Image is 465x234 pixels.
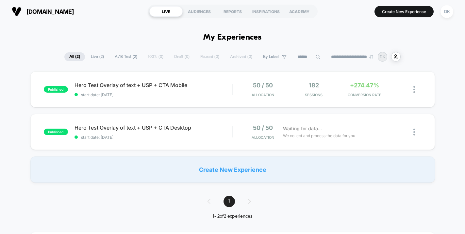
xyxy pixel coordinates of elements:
span: All ( 2 ) [64,52,85,61]
span: A/B Test ( 2 ) [110,52,142,61]
span: start date: [DATE] [75,135,232,140]
span: Live ( 2 ) [86,52,109,61]
div: DK [440,5,453,18]
img: close [413,86,415,93]
span: published [44,86,68,93]
span: 50 / 50 [253,124,273,131]
div: INSPIRATIONS [249,6,283,17]
div: Create New Experience [30,156,435,183]
span: Hero Test Overlay of text + USP + CTA Mobile [75,82,232,88]
span: Allocation [252,135,274,140]
h1: My Experiences [203,33,262,42]
span: [DOMAIN_NAME] [26,8,74,15]
p: DK [380,54,385,59]
span: Sessions [290,93,338,97]
span: 1 [224,196,235,207]
span: Allocation [252,93,274,97]
div: ACADEMY [283,6,316,17]
div: AUDIENCES [183,6,216,17]
span: 50 / 50 [253,82,273,89]
span: We collect and process the data for you [283,133,355,139]
div: LIVE [149,6,183,17]
img: Visually logo [12,7,22,16]
span: By Label [263,54,279,59]
img: end [369,55,373,59]
span: 182 [309,82,319,89]
button: Create New Experience [374,6,434,17]
img: close [413,129,415,135]
div: REPORTS [216,6,249,17]
span: start date: [DATE] [75,92,232,97]
div: 1 - 2 of 2 experiences [201,214,264,219]
span: published [44,129,68,135]
button: [DOMAIN_NAME] [10,6,76,17]
span: Waiting for data... [283,125,322,132]
span: CONVERSION RATE [341,93,388,97]
span: +274.47% [350,82,379,89]
button: DK [439,5,455,18]
span: Hero Test Overlay of text + USP + CTA Desktop [75,124,232,131]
